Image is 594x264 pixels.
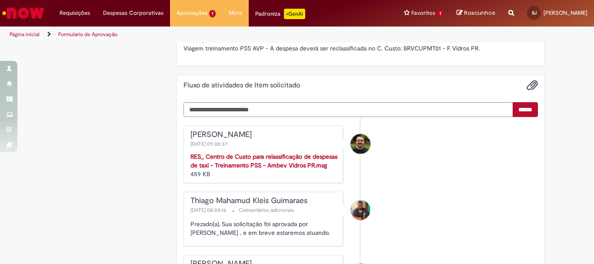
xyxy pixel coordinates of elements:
a: Página inicial [10,31,40,38]
div: 459 KB [190,152,339,178]
span: Requisições [60,9,90,17]
span: Despesas Corporativas [103,9,164,17]
span: [DATE] 08:50:16 [190,207,228,214]
div: Thiago Mahamud Kleis Guimaraes [350,200,370,220]
img: ServiceNow [1,4,46,22]
span: 1 [437,10,444,17]
small: Comentários adicionais [239,207,294,214]
div: Thiago Mahamud Kleis Guimaraes [190,197,339,205]
a: RES_ Centro de Custo para relassificação de despesas de taxi - Treinamento PSS - Ambev Vidros PR.msg [190,153,337,169]
a: Formulário de Aprovação [58,31,117,38]
span: [DATE] 09:00:37 [190,140,229,147]
ul: Trilhas de página [7,27,390,43]
button: Adicionar anexos [527,80,538,91]
span: Favoritos [411,9,435,17]
span: SJ [532,10,537,16]
p: Prezado(a), Sua solicitação foi aprovada por [PERSON_NAME] , e em breve estaremos atuando. [190,220,339,237]
span: Viagem treinamento PSS AVP - A despesa deverá ser reclassificada no C. Custo: BRVCUPMT01 - F. Vid... [184,44,480,52]
span: 1 [209,10,216,17]
a: Rascunhos [457,9,495,17]
h2: Fluxo de atividades de Item solicitado Histórico de tíquete [184,82,300,90]
span: More [229,9,242,17]
span: Rascunhos [464,9,495,17]
div: [PERSON_NAME] [190,130,339,139]
span: [PERSON_NAME] [544,9,587,17]
div: Alexandre Cristino Da Silva [350,134,370,154]
textarea: Digite sua mensagem aqui... [184,102,514,117]
div: Padroniza [255,9,305,19]
span: Aprovações [177,9,207,17]
p: +GenAi [284,9,305,19]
